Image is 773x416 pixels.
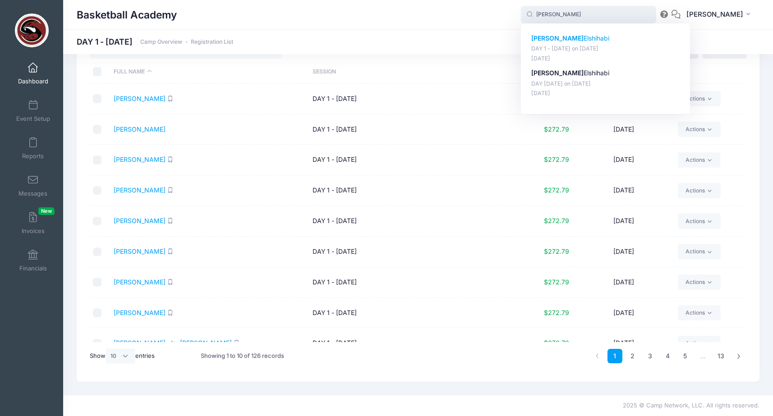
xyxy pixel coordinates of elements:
[191,39,233,46] a: Registration List
[544,309,569,316] span: $272.79
[19,265,47,272] span: Financials
[544,217,569,224] span: $272.79
[544,339,569,347] span: $272.79
[531,55,680,63] p: [DATE]
[678,183,721,198] a: Actions
[12,58,55,89] a: Dashboard
[521,6,656,24] input: Search by First Name, Last Name, or Email...
[114,339,232,347] a: [PERSON_NAME], Jr., [PERSON_NAME]
[574,298,673,329] td: [DATE]
[167,187,173,193] i: SMS enabled
[678,349,693,364] a: 5
[308,145,508,175] td: DAY 1 - [DATE]
[308,206,508,237] td: DAY 1 - [DATE]
[574,206,673,237] td: [DATE]
[22,227,45,235] span: Invoices
[114,155,166,163] a: [PERSON_NAME]
[660,349,675,364] a: 4
[531,69,584,77] strong: [PERSON_NAME]
[114,309,166,316] a: [PERSON_NAME]
[167,218,173,224] i: SMS enabled
[12,207,55,239] a: InvoicesNew
[574,114,673,145] td: [DATE]
[114,125,166,133] a: [PERSON_NAME]
[16,115,50,123] span: Event Setup
[90,348,155,364] label: Show entries
[77,5,177,25] h1: Basketball Academy
[544,155,569,163] span: $272.79
[678,274,721,290] a: Actions
[38,207,55,215] span: New
[18,190,47,197] span: Messages
[201,346,284,366] div: Showing 1 to 10 of 126 records
[167,279,173,285] i: SMS enabled
[678,336,721,351] a: Actions
[140,39,182,46] a: Camp Overview
[106,348,135,364] select: Showentries
[531,34,680,43] p: Elshihabi
[167,310,173,315] i: SMS enabled
[114,186,166,194] a: [PERSON_NAME]
[625,349,640,364] a: 2
[308,60,508,84] th: Session: activate to sort column ascending
[308,328,508,359] td: DAY 1 - [DATE]
[678,213,721,229] a: Actions
[18,78,48,85] span: Dashboard
[574,328,673,359] td: [DATE]
[643,349,658,364] a: 3
[12,245,55,276] a: Financials
[12,170,55,201] a: Messages
[12,133,55,164] a: Reports
[678,122,721,137] a: Actions
[678,305,721,320] a: Actions
[114,247,166,255] a: [PERSON_NAME]
[77,37,233,46] h1: DAY 1 - [DATE]
[531,89,680,98] p: [DATE]
[574,237,673,267] td: [DATE]
[623,402,759,409] span: 2025 © Camp Network, LLC. All rights reserved.
[678,91,721,106] a: Actions
[574,175,673,206] td: [DATE]
[15,14,49,47] img: Basketball Academy
[22,152,44,160] span: Reports
[544,186,569,194] span: $272.79
[544,247,569,255] span: $272.79
[308,114,508,145] td: DAY 1 - [DATE]
[531,80,680,88] p: DAY [DATE] on [DATE]
[574,145,673,175] td: [DATE]
[167,96,173,101] i: SMS enabled
[234,340,239,346] i: SMS enabled
[678,152,721,168] a: Actions
[531,69,680,78] p: Elshihabi
[681,5,759,25] button: [PERSON_NAME]
[686,9,743,19] span: [PERSON_NAME]
[308,175,508,206] td: DAY 1 - [DATE]
[308,84,508,114] td: DAY 1 - [DATE]
[531,45,680,53] p: DAY 1 - [DATE] on [DATE]
[308,298,508,329] td: DAY 1 - [DATE]
[544,278,569,286] span: $272.79
[713,349,729,364] a: 13
[574,267,673,298] td: [DATE]
[12,95,55,127] a: Event Setup
[167,248,173,254] i: SMS enabled
[607,349,622,364] a: 1
[678,244,721,259] a: Actions
[308,237,508,267] td: DAY 1 - [DATE]
[544,125,569,133] span: $272.79
[114,95,166,102] a: [PERSON_NAME]
[507,60,574,84] th: Paid: activate to sort column ascending
[114,278,166,286] a: [PERSON_NAME]
[114,217,166,224] a: [PERSON_NAME]
[308,267,508,298] td: DAY 1 - [DATE]
[167,156,173,162] i: SMS enabled
[531,34,584,42] strong: [PERSON_NAME]
[109,60,308,84] th: Full Name: activate to sort column descending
